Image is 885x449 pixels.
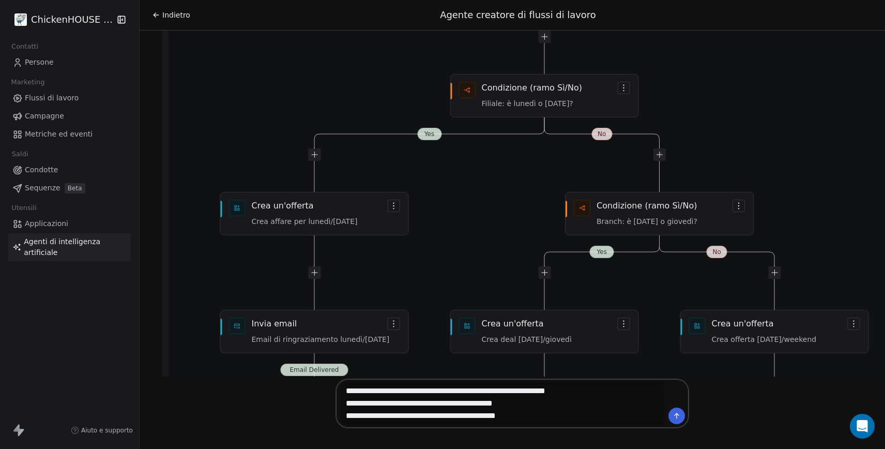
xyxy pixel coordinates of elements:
font: Persone [25,58,54,66]
font: Utensili [11,204,37,212]
font: Metriche ed eventi [25,130,93,138]
font: Condotte [25,166,58,174]
font: Saldi [12,150,28,158]
font: Agente creatore di flussi di lavoro [440,9,596,20]
font: ChickenHOUSE snc [31,14,119,25]
font: Applicazioni [25,219,68,228]
font: Contatti [11,42,38,50]
button: ChickenHOUSE snc [12,11,110,28]
font: Aiuto e supporto [81,427,133,434]
img: website_grey.svg [17,27,25,35]
a: Condotte [8,161,131,178]
font: Dominio: [DOMAIN_NAME] [27,27,116,35]
font: Campagne [25,112,64,120]
a: Metriche ed eventi [8,126,131,143]
a: Persone [8,54,131,71]
img: tab_keywords_by_traffic_grey.svg [100,60,108,68]
img: tab_domain_overview_orange.svg [40,60,49,68]
font: Sequenze [25,184,60,192]
font: Agenti di intelligenza artificiale [24,237,100,257]
a: Applicazioni [8,215,131,232]
font: Beta [68,185,82,192]
img: logo_orange.svg [17,17,25,25]
img: 4.jpg [14,13,27,26]
a: Agenti di intelligenza artificiale [8,233,131,261]
a: Flussi di lavoro [8,89,131,107]
font: Marketing [11,78,45,86]
a: Aiuto e supporto [71,426,133,435]
font: Dominio [52,61,77,68]
font: Indietro [162,11,190,19]
font: Flussi di lavoro [25,94,79,102]
div: Apri Intercom Messenger [850,414,875,439]
font: versione [29,17,53,24]
font: Parola chiave (traffico) [111,61,180,68]
a: Campagne [8,108,131,125]
font: 4.0.25 [53,17,71,24]
a: SequenzeBeta [8,179,131,197]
